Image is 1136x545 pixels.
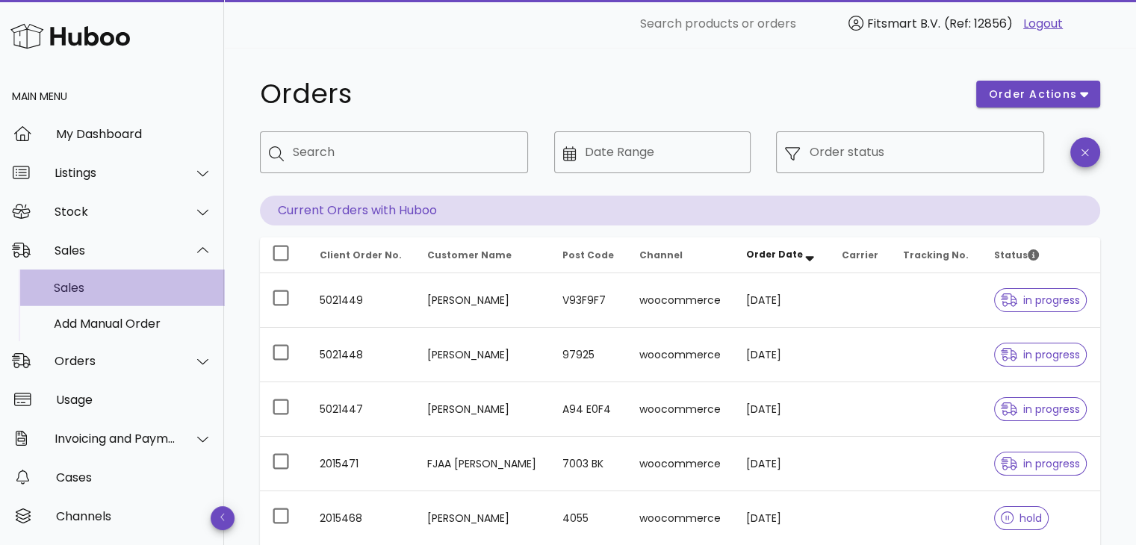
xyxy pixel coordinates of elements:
td: [PERSON_NAME] [415,273,550,328]
img: Huboo Logo [10,20,130,52]
td: [PERSON_NAME] [415,328,550,382]
td: 5021449 [308,273,415,328]
span: Carrier [842,249,878,261]
th: Post Code [550,237,627,273]
span: Status [994,249,1039,261]
div: Listings [55,166,176,180]
span: in progress [1001,404,1080,414]
div: Stock [55,205,176,219]
td: [DATE] [734,437,830,491]
td: FJAA [PERSON_NAME] [415,437,550,491]
div: Cases [56,470,212,485]
td: 5021448 [308,328,415,382]
span: in progress [1001,349,1080,360]
span: order actions [988,87,1078,102]
td: woocommerce [627,328,733,382]
th: Status [982,237,1100,273]
td: woocommerce [627,273,733,328]
span: Client Order No. [320,249,402,261]
td: woocommerce [627,382,733,437]
span: Tracking No. [903,249,969,261]
div: Invoicing and Payments [55,432,176,446]
div: Channels [56,509,212,523]
th: Client Order No. [308,237,415,273]
span: Post Code [562,249,614,261]
div: Usage [56,393,212,407]
th: Tracking No. [891,237,982,273]
td: A94 E0F4 [550,382,627,437]
td: 2015471 [308,437,415,491]
td: [DATE] [734,328,830,382]
span: Channel [639,249,682,261]
div: Sales [54,281,212,295]
h1: Orders [260,81,958,108]
span: Order Date [746,248,803,261]
th: Carrier [830,237,891,273]
th: Channel [627,237,733,273]
td: woocommerce [627,437,733,491]
span: in progress [1001,295,1080,305]
span: in progress [1001,458,1080,469]
div: My Dashboard [56,127,212,141]
span: hold [1001,513,1043,523]
div: Add Manual Order [54,317,212,331]
td: [PERSON_NAME] [415,382,550,437]
td: 5021447 [308,382,415,437]
td: [DATE] [734,382,830,437]
th: Customer Name [415,237,550,273]
td: 7003 BK [550,437,627,491]
p: Current Orders with Huboo [260,196,1100,225]
button: order actions [976,81,1100,108]
span: Customer Name [427,249,512,261]
td: V93F9F7 [550,273,627,328]
td: [DATE] [734,273,830,328]
div: Sales [55,243,176,258]
span: Fitsmart B.V. [867,15,940,32]
a: Logout [1023,15,1063,33]
td: 97925 [550,328,627,382]
span: (Ref: 12856) [944,15,1013,32]
th: Order Date: Sorted descending. Activate to remove sorting. [734,237,830,273]
div: Orders [55,354,176,368]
